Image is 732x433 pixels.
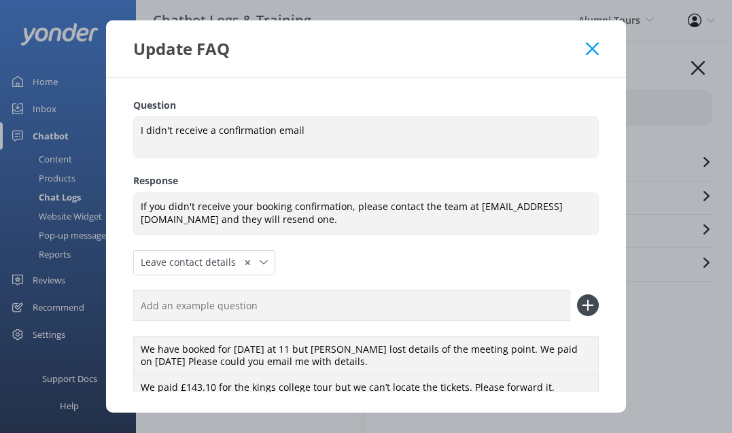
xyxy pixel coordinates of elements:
span: ✕ [244,256,251,269]
label: Response [133,173,599,188]
span: Leave contact details [141,255,244,270]
div: We paid £143.10 for the kings college tour but we can’t locate the tickets. Please forward it. Su... [133,374,599,413]
div: Update FAQ [133,37,586,60]
textarea: I didn't receive a confirmation email [133,116,599,158]
button: Close [586,42,599,56]
textarea: If you didn't receive your booking confirmation, please contact the team at [EMAIL_ADDRESS][DOMAI... [133,192,599,235]
div: We have booked for [DATE] at 11 but [PERSON_NAME] lost details of the meeting point. We paid on [... [133,336,599,375]
label: Question [133,98,599,113]
input: Add an example question [133,290,570,321]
